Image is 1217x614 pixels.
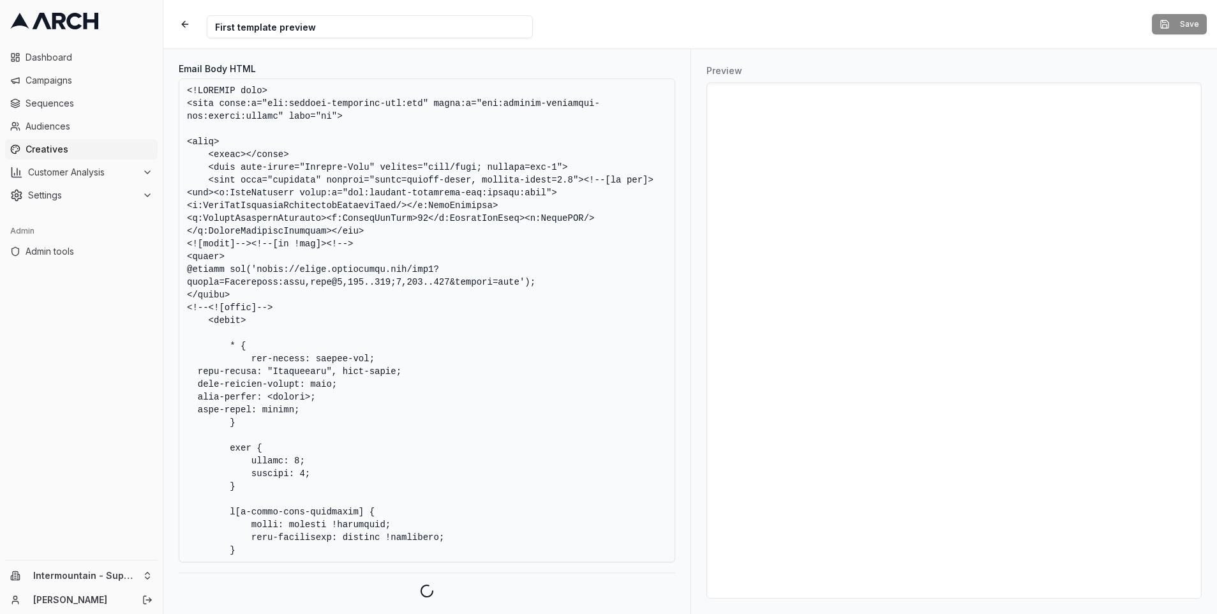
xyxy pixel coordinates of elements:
[33,570,137,581] span: Intermountain - Superior Water & Air
[179,79,675,562] textarea: <!LOREMIP dolo> <sita conse:a="eli:seddoei-temporinc-utl:etd" magna:a="eni:adminim-veniamqui-nos:...
[26,120,153,133] span: Audiences
[707,83,1202,598] iframe: Preview for First template preview
[138,591,156,609] button: Log out
[5,565,158,586] button: Intermountain - Superior Water & Air
[5,221,158,241] div: Admin
[207,15,533,38] input: Internal Creative Name
[5,93,158,114] a: Sequences
[706,64,1202,77] h3: Preview
[33,594,128,606] a: [PERSON_NAME]
[5,185,158,206] button: Settings
[5,241,158,262] a: Admin tools
[5,116,158,137] a: Audiences
[5,47,158,68] a: Dashboard
[179,64,675,73] label: Email Body HTML
[26,74,153,87] span: Campaigns
[28,189,137,202] span: Settings
[28,166,137,179] span: Customer Analysis
[26,51,153,64] span: Dashboard
[26,143,153,156] span: Creatives
[26,97,153,110] span: Sequences
[5,162,158,183] button: Customer Analysis
[5,139,158,160] a: Creatives
[5,70,158,91] a: Campaigns
[26,245,153,258] span: Admin tools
